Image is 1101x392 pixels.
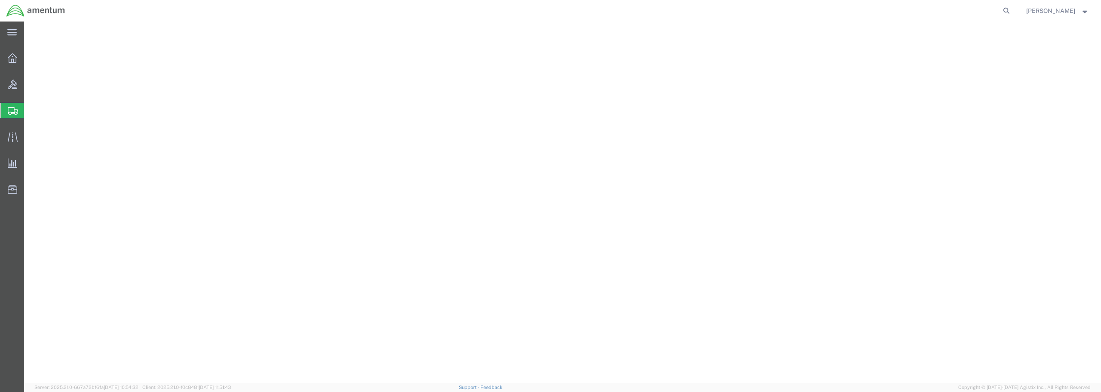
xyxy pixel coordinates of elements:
iframe: FS Legacy Container [24,22,1101,383]
span: Copyright © [DATE]-[DATE] Agistix Inc., All Rights Reserved [958,384,1091,391]
span: Server: 2025.21.0-667a72bf6fa [34,385,138,390]
span: [DATE] 11:51:43 [199,385,231,390]
a: Feedback [480,385,502,390]
span: Derrick Gory [1026,6,1075,15]
img: logo [6,4,65,17]
a: Support [459,385,480,390]
span: [DATE] 10:54:32 [104,385,138,390]
span: Client: 2025.21.0-f0c8481 [142,385,231,390]
button: [PERSON_NAME] [1026,6,1089,16]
